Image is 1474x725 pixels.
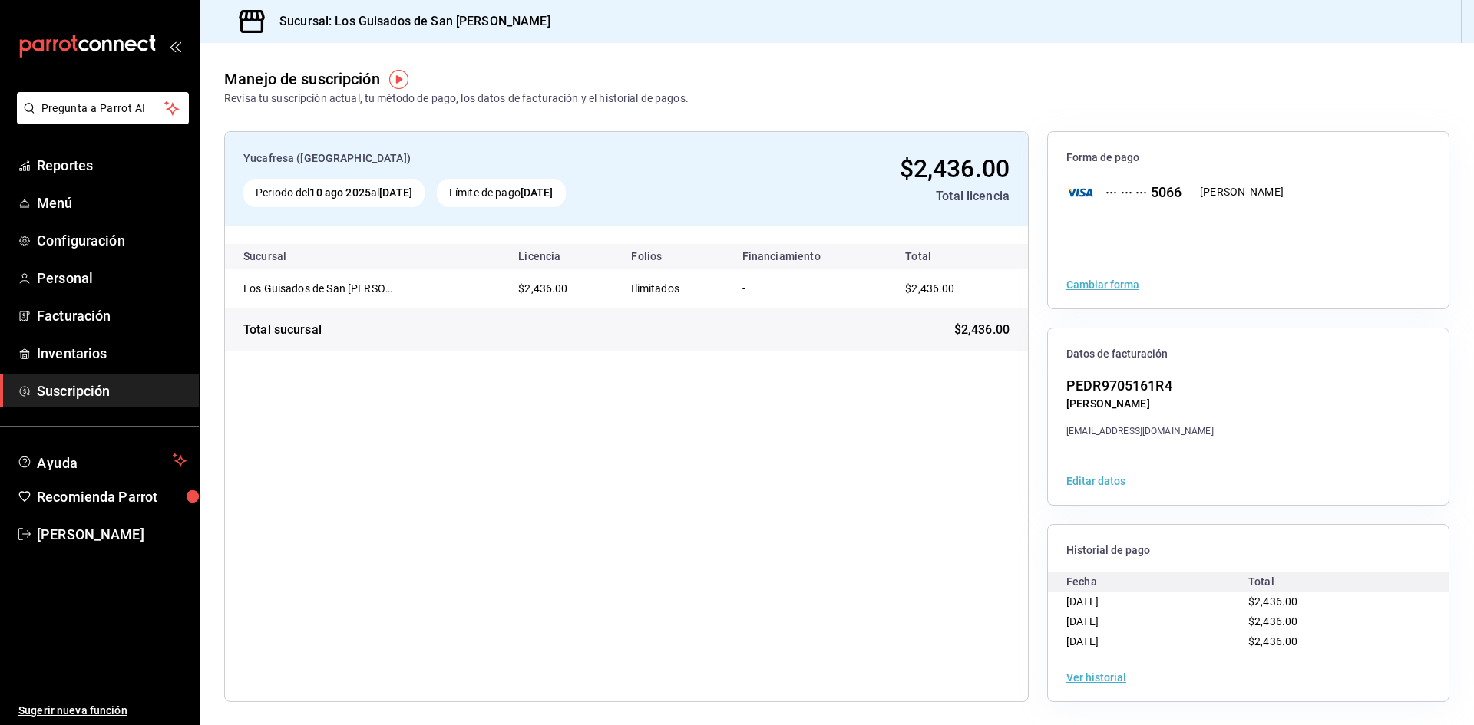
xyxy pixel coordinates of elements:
[1248,595,1297,608] span: $2,436.00
[243,179,425,207] div: Periodo del al
[37,268,187,288] span: Personal
[1066,347,1430,361] span: Datos de facturación
[309,186,370,199] strong: 10 ago 2025
[1093,182,1182,203] div: ··· ··· ··· 5066
[1066,543,1430,558] span: Historial de pago
[730,269,887,308] td: -
[739,187,1010,206] div: Total licencia
[37,381,187,401] span: Suscripción
[730,244,887,269] th: Financiamiento
[518,282,567,295] span: $2,436.00
[37,524,187,545] span: [PERSON_NAME]
[887,244,1028,269] th: Total
[1248,635,1297,648] span: $2,436.00
[521,186,554,199] strong: [DATE]
[1066,150,1430,165] span: Forma de pago
[900,154,1010,183] span: $2,436.00
[1066,279,1139,290] button: Cambiar forma
[37,193,187,213] span: Menú
[1066,611,1248,631] div: [DATE]
[37,305,187,326] span: Facturación
[954,321,1010,339] span: $2,436.00
[243,281,397,296] div: Los Guisados de San [PERSON_NAME]
[1066,375,1214,396] div: PEDR9705161R4
[1066,592,1248,611] div: [DATE]
[1248,572,1430,592] div: Total
[437,179,566,207] div: Límite de pago
[224,91,689,107] div: Revisa tu suscripción actual, tu método de pago, los datos de facturación y el historial de pagos.
[169,40,181,52] button: open_drawer_menu
[17,92,189,124] button: Pregunta a Parrot AI
[37,155,187,176] span: Reportes
[1066,396,1214,412] div: [PERSON_NAME]
[37,451,167,470] span: Ayuda
[243,250,328,262] div: Sucursal
[37,230,187,251] span: Configuración
[1066,672,1126,683] button: Ver historial
[243,150,726,166] div: Yucafresa ([GEOGRAPHIC_DATA])
[905,282,954,295] span: $2,436.00
[1066,476,1125,486] button: Editar datos
[37,486,187,507] span: Recomienda Parrot
[379,186,412,199] strong: [DATE]
[243,321,322,339] div: Total sucursal
[243,281,397,296] div: Los Guisados de San Cosme
[389,70,408,89] img: Tooltip marker
[619,244,729,269] th: Folios
[267,12,550,31] h3: Sucursal: Los Guisados de San [PERSON_NAME]
[224,68,380,91] div: Manejo de suscripción
[1200,184,1284,200] div: [PERSON_NAME]
[18,703,187,719] span: Sugerir nueva función
[37,343,187,364] span: Inventarios
[1066,572,1248,592] div: Fecha
[41,101,165,117] span: Pregunta a Parrot AI
[11,111,189,127] a: Pregunta a Parrot AI
[1248,615,1297,628] span: $2,436.00
[1066,631,1248,651] div: [DATE]
[1066,424,1214,438] div: [EMAIL_ADDRESS][DOMAIN_NAME]
[619,269,729,308] td: Ilimitados
[506,244,619,269] th: Licencia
